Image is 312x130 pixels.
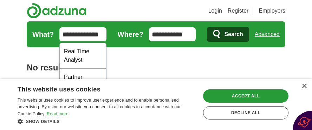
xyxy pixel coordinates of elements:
a: Employers [259,7,285,15]
div: Real Time Analyst [60,43,106,69]
a: Register [228,7,249,15]
h1: No results found [27,61,285,74]
div: Decline all [203,106,288,119]
div: Partner [60,69,106,86]
label: What? [32,29,54,40]
span: This website uses cookies to improve user experience and to enable personalised advertising. By u... [18,98,181,117]
label: Where? [118,29,143,40]
div: Accept all [203,89,288,103]
a: Login [208,7,222,15]
div: This website uses cookies [18,83,178,94]
button: Search [207,27,249,42]
div: Show details [18,118,195,125]
div: Close [301,84,307,89]
img: Adzuna logo [27,3,86,19]
span: Show details [26,119,60,124]
a: Read more, opens a new window [47,111,69,116]
span: Search [224,27,243,41]
a: Advanced [255,27,280,41]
